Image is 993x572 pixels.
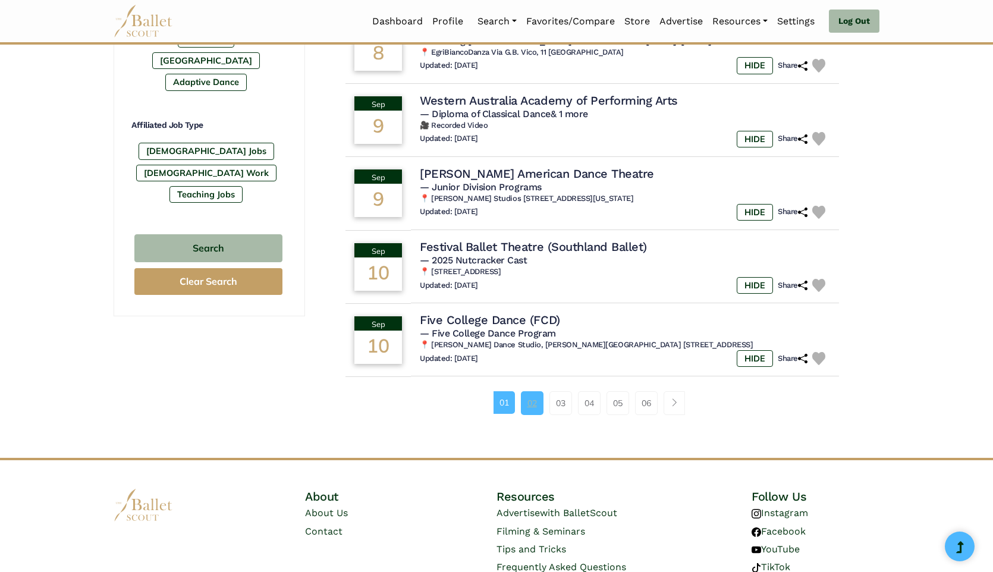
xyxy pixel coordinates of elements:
label: HIDE [737,350,773,367]
label: HIDE [737,131,773,147]
span: — Junior Division Programs [420,181,542,193]
div: Sep [354,243,402,257]
a: Advertise [655,9,708,34]
h6: Share [778,61,807,71]
button: Clear Search [134,268,282,295]
a: Resources [708,9,772,34]
h4: About [305,489,433,504]
a: Tips and Tricks [496,543,566,555]
h6: 📍 [PERSON_NAME] Studios [STREET_ADDRESS][US_STATE] [420,194,830,204]
h4: Five College Dance (FCD) [420,312,560,328]
a: 05 [607,391,629,415]
a: 02 [521,391,543,415]
a: About Us [305,507,348,518]
div: 10 [354,331,402,364]
a: 04 [578,391,601,415]
a: Instagram [752,507,808,518]
h6: Updated: [DATE] [420,134,478,144]
a: Dashboard [367,9,428,34]
span: — Five College Dance Program [420,328,556,339]
button: Search [134,234,282,262]
div: 9 [354,184,402,217]
a: Favorites/Compare [521,9,620,34]
a: Filming & Seminars [496,526,585,537]
h4: Resources [496,489,688,504]
h6: Share [778,281,807,291]
h4: Festival Ballet Theatre (Southland Ballet) [420,239,647,254]
h6: 📍 EgriBiancoDanza Via G.B. Vico, 11 [GEOGRAPHIC_DATA] [420,48,830,58]
img: facebook logo [752,527,761,537]
h4: Western Australia Academy of Performing Arts [420,93,678,108]
label: HIDE [737,57,773,74]
label: HIDE [737,204,773,221]
h6: Share [778,207,807,217]
label: Teaching Jobs [169,186,243,203]
nav: Page navigation example [494,391,692,415]
img: youtube logo [752,545,761,555]
h4: Affiliated Job Type [131,120,285,131]
h4: Follow Us [752,489,879,504]
h6: 📍 [STREET_ADDRESS] [420,267,830,277]
h6: Updated: [DATE] [420,207,478,217]
a: Contact [305,526,342,537]
img: instagram logo [752,509,761,518]
a: & 1 more [551,108,588,120]
div: 8 [354,37,402,71]
a: 01 [494,391,515,414]
div: Sep [354,169,402,184]
label: [GEOGRAPHIC_DATA] [152,52,260,69]
label: [DEMOGRAPHIC_DATA] Jobs [139,143,274,159]
h6: 🎥 Recorded Video [420,121,830,131]
a: Store [620,9,655,34]
a: Profile [428,9,468,34]
h6: Share [778,354,807,364]
a: 06 [635,391,658,415]
a: Advertisewith BalletScout [496,507,617,518]
span: — Seeking [DEMOGRAPHIC_DATA] Dancers for the [DATE]-[DATE] Season [420,35,746,46]
label: [DEMOGRAPHIC_DATA] Work [136,165,276,181]
label: Adaptive Dance [165,74,247,90]
a: Log Out [829,10,879,33]
h6: Updated: [DATE] [420,354,478,364]
div: 9 [354,111,402,144]
h6: Share [778,134,807,144]
a: Settings [772,9,819,34]
a: Search [473,9,521,34]
h6: Updated: [DATE] [420,281,478,291]
span: — 2025 Nutcracker Cast [420,254,527,266]
a: YouTube [752,543,800,555]
span: — Diploma of Classical Dance [420,108,588,120]
a: 03 [549,391,572,415]
img: logo [114,489,173,521]
h6: 📍 [PERSON_NAME] Dance Studio, [PERSON_NAME][GEOGRAPHIC_DATA] [STREET_ADDRESS] [420,340,830,350]
div: Sep [354,316,402,331]
div: Sep [354,96,402,111]
div: 10 [354,257,402,291]
label: HIDE [737,277,773,294]
span: with BalletScout [540,507,617,518]
a: Facebook [752,526,806,537]
h6: Updated: [DATE] [420,61,478,71]
h4: [PERSON_NAME] American Dance Theatre [420,166,654,181]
